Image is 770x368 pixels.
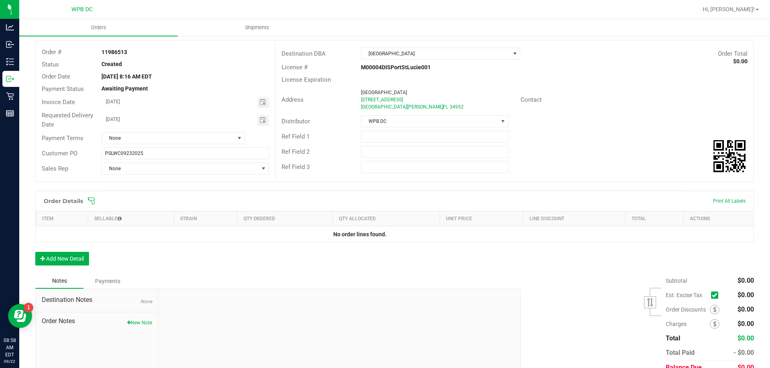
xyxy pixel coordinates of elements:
span: - $0.00 [734,349,754,356]
span: Total [666,334,680,342]
th: Item [36,211,88,226]
button: New Note [127,319,152,326]
th: Actions [684,211,754,226]
strong: Created [101,61,122,67]
th: Strain [174,211,237,226]
span: Ref Field 2 [282,148,310,155]
strong: $0.00 [733,58,748,64]
span: Requested Delivery Date [42,112,93,128]
span: Shipments [234,24,280,31]
inline-svg: Analytics [6,23,14,31]
span: Contact [521,96,542,103]
span: Calculate excise tax [711,290,722,301]
span: Sales Rep [42,165,68,172]
span: Customer PO [42,150,77,157]
span: 34952 [450,104,464,110]
span: Hi, [PERSON_NAME]! [703,6,755,12]
inline-svg: Inbound [6,40,14,48]
span: Address [282,96,304,103]
span: $0.00 [738,334,754,342]
p: 08:58 AM EDT [4,337,16,358]
inline-svg: Retail [6,92,14,100]
th: Unit Price [440,211,523,226]
span: WPB DC [361,116,498,127]
span: Orders [80,24,117,31]
span: Order Date [42,73,70,80]
span: $0.00 [738,277,754,284]
span: , [442,104,443,110]
button: Add New Detail [35,252,89,265]
span: License Expiration [282,76,331,83]
th: Total [626,211,684,226]
strong: 11986513 [101,49,127,55]
span: Ref Field 3 [282,163,310,171]
span: Order Discounts [666,306,710,313]
span: Toggle calendar [257,115,269,126]
img: Scan me! [713,140,746,172]
span: Toggle calendar [257,97,269,108]
qrcode: 11986513 [713,140,746,172]
span: $0.00 [738,291,754,299]
span: Charges [666,321,710,327]
span: Total Paid [666,349,695,356]
span: Ref Field 1 [282,133,310,140]
inline-svg: Inventory [6,58,14,66]
div: Payments [83,274,132,288]
iframe: Resource center [8,304,32,328]
span: None [140,299,152,304]
span: Order Notes [42,316,152,326]
span: Order # [42,48,61,56]
a: Orders [19,19,178,36]
span: [GEOGRAPHIC_DATA] [361,90,407,95]
span: Payment Status [42,85,84,93]
span: Order Total [718,50,748,57]
h1: Order Details [44,198,83,204]
span: [STREET_ADDRESS] [361,97,403,103]
span: [GEOGRAPHIC_DATA] [361,48,510,59]
span: $0.00 [738,320,754,328]
iframe: Resource center unread badge [24,303,33,312]
inline-svg: Outbound [6,75,14,83]
span: License # [282,64,308,71]
span: Distributor [282,118,310,125]
span: Subtotal [666,278,687,284]
span: Est. Excise Tax [666,292,708,298]
span: FL [443,104,448,110]
span: None [102,163,258,174]
strong: Awaiting Payment [101,85,148,92]
th: Line Discount [523,211,625,226]
span: [GEOGRAPHIC_DATA][PERSON_NAME] [361,104,444,110]
span: Status [42,61,59,68]
inline-svg: Reports [6,109,14,117]
span: None [102,133,235,144]
strong: [DATE] 8:16 AM EDT [101,73,152,80]
a: Shipments [178,19,336,36]
th: Sellable [88,211,174,226]
span: Destination DBA [282,50,326,57]
span: Payment Terms [42,135,83,142]
span: $0.00 [738,306,754,313]
p: 09/22 [4,358,16,364]
div: Notes [35,273,83,289]
strong: M00004DISPortStLucie001 [361,64,431,70]
span: WPB DC [71,6,93,13]
strong: No order lines found. [333,231,387,237]
th: Qty Ordered [237,211,333,226]
span: Destination Notes [42,295,152,305]
span: Invoice Date [42,99,75,106]
th: Qty Allocated [333,211,440,226]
